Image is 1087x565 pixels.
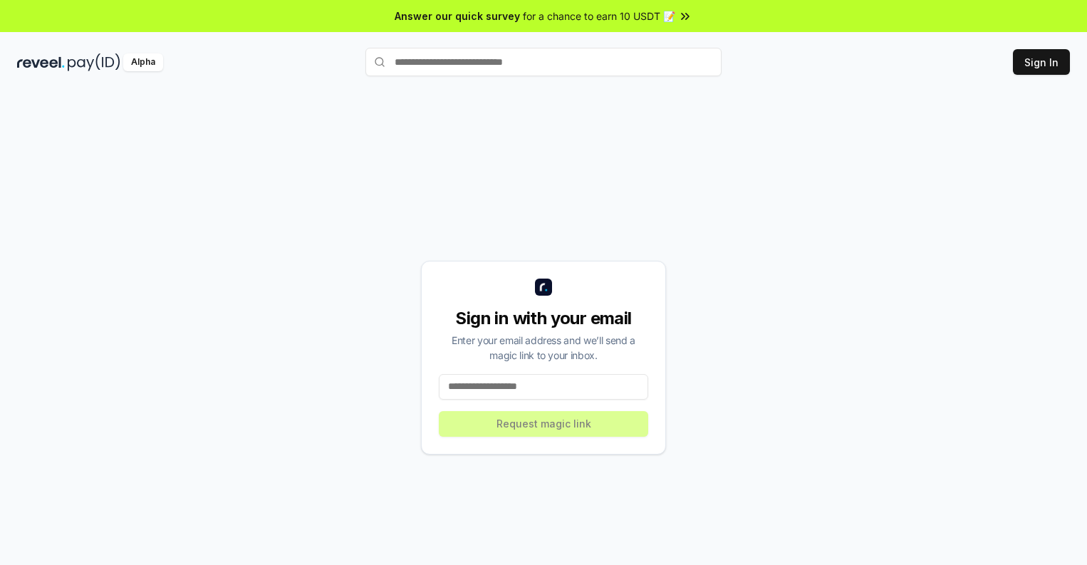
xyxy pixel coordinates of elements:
[68,53,120,71] img: pay_id
[1013,49,1070,75] button: Sign In
[395,9,520,24] span: Answer our quick survey
[439,333,648,363] div: Enter your email address and we’ll send a magic link to your inbox.
[535,279,552,296] img: logo_small
[123,53,163,71] div: Alpha
[17,53,65,71] img: reveel_dark
[523,9,675,24] span: for a chance to earn 10 USDT 📝
[439,307,648,330] div: Sign in with your email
